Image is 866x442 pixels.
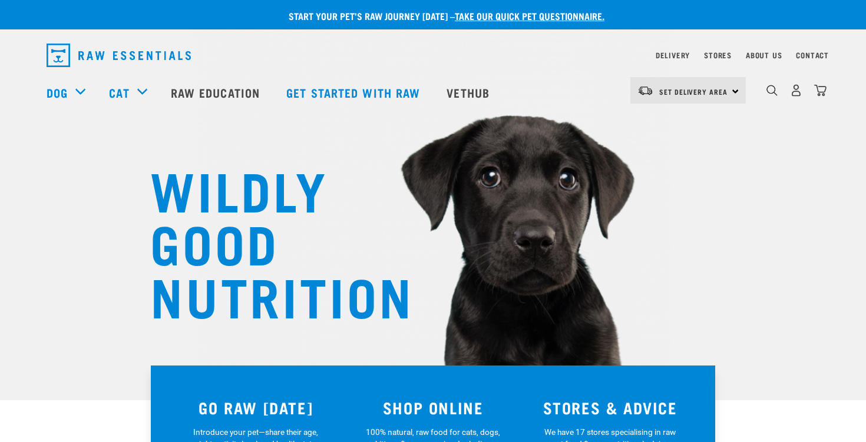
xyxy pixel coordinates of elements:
[275,69,435,116] a: Get started with Raw
[455,13,604,18] a: take our quick pet questionnaire.
[37,39,829,72] nav: dropdown navigation
[47,84,68,101] a: Dog
[637,85,653,96] img: van-moving.png
[746,53,782,57] a: About Us
[352,398,515,417] h3: SHOP ONLINE
[790,84,802,97] img: user.png
[528,398,692,417] h3: STORES & ADVICE
[796,53,829,57] a: Contact
[150,162,386,321] h1: WILDLY GOOD NUTRITION
[814,84,827,97] img: home-icon@2x.png
[109,84,129,101] a: Cat
[656,53,690,57] a: Delivery
[159,69,275,116] a: Raw Education
[659,89,728,94] span: Set Delivery Area
[174,398,338,417] h3: GO RAW [DATE]
[704,53,732,57] a: Stores
[766,85,778,96] img: home-icon-1@2x.png
[435,69,504,116] a: Vethub
[47,44,191,67] img: Raw Essentials Logo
